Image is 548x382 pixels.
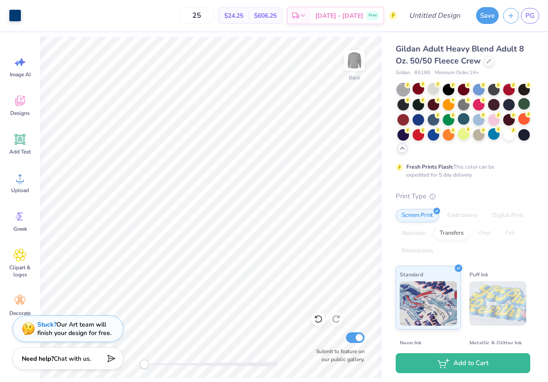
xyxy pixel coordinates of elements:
div: Digital Print [486,209,529,222]
input: Untitled Design [402,7,467,24]
strong: Stuck? [37,320,56,329]
label: Submit to feature on our public gallery. [311,347,365,363]
span: Gildan [396,69,410,77]
span: # G180 [414,69,430,77]
div: Transfers [434,227,469,240]
span: Puff Ink [469,270,488,279]
strong: Fresh Prints Flash: [406,163,453,170]
button: Save [476,7,499,24]
img: Puff Ink [469,281,527,326]
input: – – [179,8,214,24]
span: Add Text [9,148,31,155]
span: Image AI [10,71,31,78]
span: Gildan Adult Heavy Blend Adult 8 Oz. 50/50 Fleece Crew [396,43,524,66]
a: PG [521,8,539,24]
span: $606.25 [254,11,277,20]
img: Back [345,51,363,69]
div: Back [349,74,360,82]
span: PG [525,11,535,21]
span: Chat with us. [54,354,91,363]
div: Accessibility label [140,360,149,369]
div: Vinyl [472,227,497,240]
div: Print Type [396,191,530,201]
img: Standard [400,281,457,326]
span: $24.25 [224,11,243,20]
div: Foil [500,227,520,240]
div: Rhinestones [396,244,439,258]
span: Clipart & logos [5,264,35,278]
span: Decorate [9,310,31,317]
span: Standard [400,270,423,279]
div: This color can be expedited for 5 day delivery. [406,163,516,179]
div: Embroidery [441,209,484,222]
span: Upload [11,187,29,194]
span: Designs [10,110,30,117]
div: Our Art team will finish your design for free. [37,320,111,337]
span: Free [369,12,377,19]
span: Neon Ink [400,338,421,347]
div: Screen Print [396,209,439,222]
span: Metallic & Glitter Ink [469,338,522,347]
strong: Need help? [22,354,54,363]
button: Add to Cart [396,353,530,373]
span: Minimum Order: 24 + [435,69,479,77]
span: Greek [13,225,27,232]
span: [DATE] - [DATE] [315,11,363,20]
div: Applique [396,227,431,240]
